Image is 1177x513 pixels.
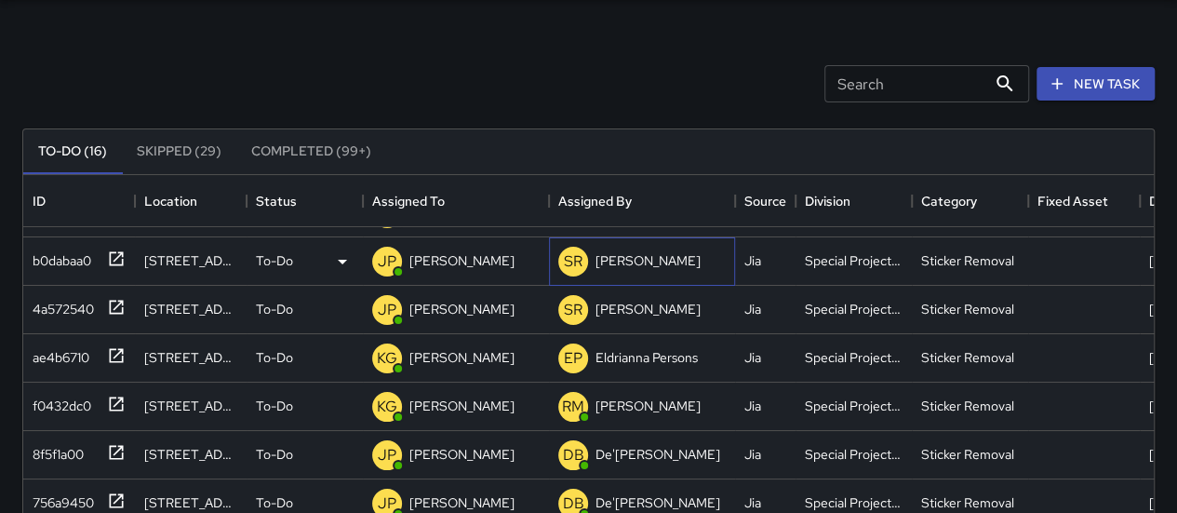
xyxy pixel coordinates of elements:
[735,175,796,227] div: Source
[25,438,84,464] div: 8f5f1a00
[409,397,515,415] p: [PERSON_NAME]
[144,300,237,318] div: 115 Steuart Street
[409,251,515,270] p: [PERSON_NAME]
[805,397,903,415] div: Special Projects Team
[921,445,1014,464] div: Sticker Removal
[564,347,582,370] p: EP
[378,250,396,273] p: JP
[256,300,293,318] p: To-Do
[25,389,91,415] div: f0432dc0
[744,348,761,367] div: Jia
[144,175,197,227] div: Location
[1037,175,1108,227] div: Fixed Asset
[595,300,701,318] p: [PERSON_NAME]
[256,251,293,270] p: To-Do
[144,348,237,367] div: 317 Montgomery Street
[409,348,515,367] p: [PERSON_NAME]
[144,493,237,512] div: 624 Sacramento Street
[558,175,632,227] div: Assigned By
[256,175,297,227] div: Status
[921,397,1014,415] div: Sticker Removal
[562,396,584,418] p: RM
[921,251,1014,270] div: Sticker Removal
[363,175,549,227] div: Assigned To
[744,300,761,318] div: Jia
[247,175,363,227] div: Status
[744,251,761,270] div: Jia
[256,493,293,512] p: To-Do
[409,445,515,464] p: [PERSON_NAME]
[805,445,903,464] div: Special Projects Team
[372,175,445,227] div: Assigned To
[378,444,396,466] p: JP
[595,397,701,415] p: [PERSON_NAME]
[921,175,977,227] div: Category
[921,300,1014,318] div: Sticker Removal
[595,445,720,464] p: De'[PERSON_NAME]
[23,129,122,174] button: To-Do (16)
[256,397,293,415] p: To-Do
[744,493,761,512] div: Jia
[921,493,1014,512] div: Sticker Removal
[805,251,903,270] div: Special Projects Team
[144,251,237,270] div: 225 Bush Street
[256,348,293,367] p: To-Do
[805,493,903,512] div: Special Projects Team
[744,175,786,227] div: Source
[23,175,135,227] div: ID
[595,251,701,270] p: [PERSON_NAME]
[1037,67,1155,101] button: New Task
[236,129,386,174] button: Completed (99+)
[921,348,1014,367] div: Sticker Removal
[378,299,396,321] p: JP
[805,175,850,227] div: Division
[912,175,1028,227] div: Category
[595,493,720,512] p: De'[PERSON_NAME]
[144,445,237,464] div: 850 Montgomery Street
[25,292,94,318] div: 4a572540
[25,244,91,270] div: b0dabaa0
[1028,175,1140,227] div: Fixed Asset
[805,348,903,367] div: Special Projects Team
[805,300,903,318] div: Special Projects Team
[409,493,515,512] p: [PERSON_NAME]
[564,299,582,321] p: SR
[377,347,397,370] p: KG
[564,250,582,273] p: SR
[744,445,761,464] div: Jia
[256,445,293,464] p: To-Do
[563,444,584,466] p: DB
[25,486,94,512] div: 756a9450
[796,175,912,227] div: Division
[595,348,698,367] p: Eldrianna Persons
[33,175,46,227] div: ID
[409,300,515,318] p: [PERSON_NAME]
[549,175,735,227] div: Assigned By
[144,397,237,415] div: 700 Montgomery Street
[744,397,761,415] div: Jia
[377,396,397,418] p: KG
[122,129,236,174] button: Skipped (29)
[25,341,89,367] div: ae4b6710
[135,175,247,227] div: Location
